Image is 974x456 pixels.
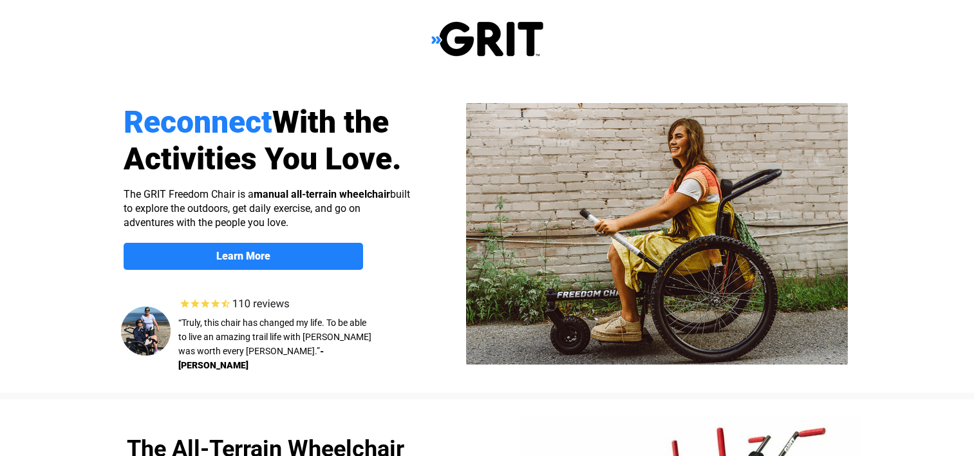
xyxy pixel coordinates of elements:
[124,104,272,140] span: Reconnect
[254,188,390,200] strong: manual all-terrain wheelchair
[178,318,371,356] span: “Truly, this chair has changed my life. To be able to live an amazing trail life with [PERSON_NAM...
[124,140,402,177] span: Activities You Love.
[272,104,389,140] span: With the
[216,250,270,262] strong: Learn More
[124,243,363,270] a: Learn More
[124,188,410,229] span: The GRIT Freedom Chair is a built to explore the outdoors, get daily exercise, and go on adventur...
